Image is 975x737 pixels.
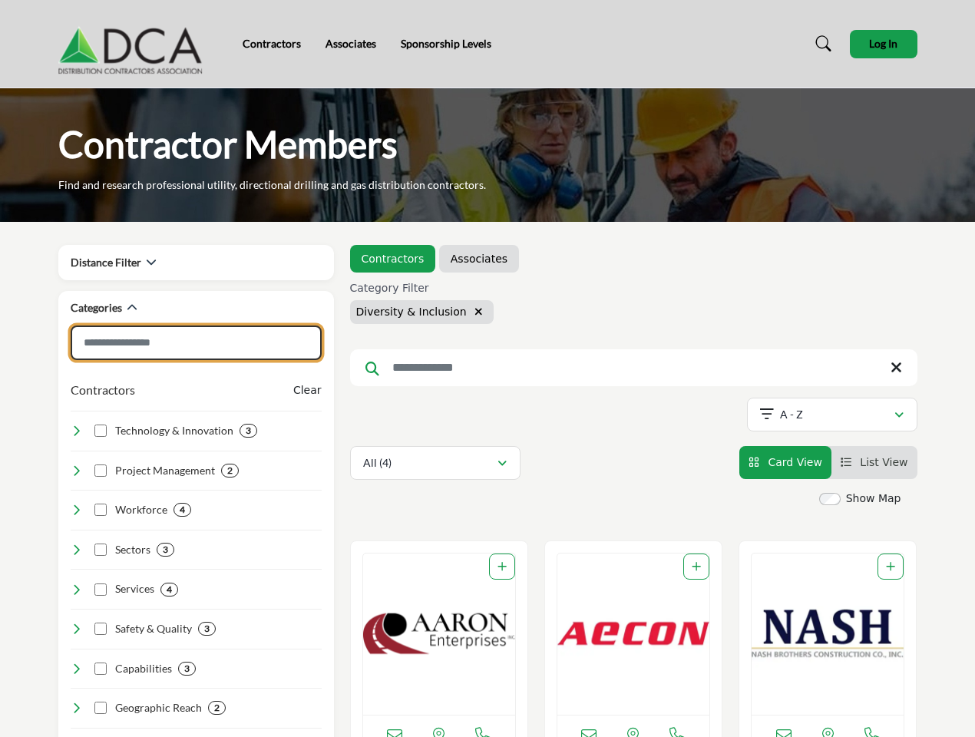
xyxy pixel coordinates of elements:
a: Contractors [243,37,301,50]
input: Select Technology & Innovation checkbox [94,425,107,437]
button: Log In [850,30,917,58]
input: Select Workforce checkbox [94,504,107,516]
div: 3 Results For Safety & Quality [198,622,216,636]
li: List View [831,446,917,479]
b: 4 [180,504,185,515]
a: Add To List [886,560,895,573]
img: Site Logo [58,13,210,74]
input: Select Project Management checkbox [94,464,107,477]
li: Card View [739,446,831,479]
h4: Workforce: Skilled, experienced, and diverse professionals dedicated to excellence in all aspects... [115,502,167,517]
h4: Technology & Innovation: Leveraging cutting-edge tools, systems, and processes to optimize effici... [115,423,233,438]
h1: Contractor Members [58,121,398,168]
b: 3 [184,663,190,674]
h2: Categories [71,300,122,316]
img: Nash Brothers Construction Co., Inc. [752,554,904,715]
input: Select Sectors checkbox [94,544,107,556]
img: AECON Group Inc. [557,554,709,715]
span: Diversity & Inclusion [356,306,467,318]
img: Aaron Enterprises Inc. [363,554,515,715]
a: View List [841,456,908,468]
a: Search [801,31,841,56]
a: Open Listing in new tab [363,554,515,715]
a: Open Listing in new tab [752,554,904,715]
a: Associates [326,37,376,50]
div: 4 Results For Services [160,583,178,597]
a: Open Listing in new tab [557,554,709,715]
button: All (4) [350,446,521,480]
div: 2 Results For Geographic Reach [208,701,226,715]
input: Select Safety & Quality checkbox [94,623,107,635]
a: Contractors [362,251,425,266]
b: 2 [227,465,233,476]
h6: Category Filter [350,282,494,295]
b: 3 [163,544,168,555]
input: Select Services checkbox [94,583,107,596]
h4: Project Management: Effective planning, coordination, and oversight to deliver projects on time, ... [115,463,215,478]
p: Find and research professional utility, directional drilling and gas distribution contractors. [58,177,486,193]
a: Add To List [497,560,507,573]
div: 3 Results For Capabilities [178,662,196,676]
h4: Sectors: Serving multiple industries, including oil & gas, water, sewer, electric power, and tele... [115,542,150,557]
b: 3 [246,425,251,436]
p: A - Z [780,407,803,422]
div: 3 Results For Sectors [157,543,174,557]
b: 2 [214,702,220,713]
span: List View [860,456,907,468]
p: All (4) [363,455,392,471]
button: A - Z [747,398,917,431]
b: 3 [204,623,210,634]
input: Select Capabilities checkbox [94,663,107,675]
input: Search Category [71,326,322,360]
input: Search Keyword [350,349,917,386]
span: Log In [869,37,897,50]
h4: Safety & Quality: Unwavering commitment to ensuring the highest standards of safety, compliance, ... [115,621,192,636]
h4: Services: Comprehensive offerings for pipeline construction, maintenance, and repair across vario... [115,581,154,597]
input: Select Geographic Reach checkbox [94,702,107,714]
div: 4 Results For Workforce [174,503,191,517]
h4: Geographic Reach: Extensive coverage across various regions, states, and territories to meet clie... [115,700,202,716]
a: Sponsorship Levels [401,37,491,50]
a: Add To List [692,560,701,573]
b: 4 [167,584,172,595]
span: Card View [768,456,821,468]
h2: Distance Filter [71,255,141,270]
label: Show Map [846,491,901,507]
buton: Clear [293,382,322,398]
h4: Capabilities: Specialized skills and equipment for executing complex projects using advanced tech... [115,661,172,676]
div: 2 Results For Project Management [221,464,239,478]
div: 3 Results For Technology & Innovation [240,424,257,438]
a: View Card [749,456,822,468]
a: Associates [451,251,507,266]
button: Contractors [71,381,135,399]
